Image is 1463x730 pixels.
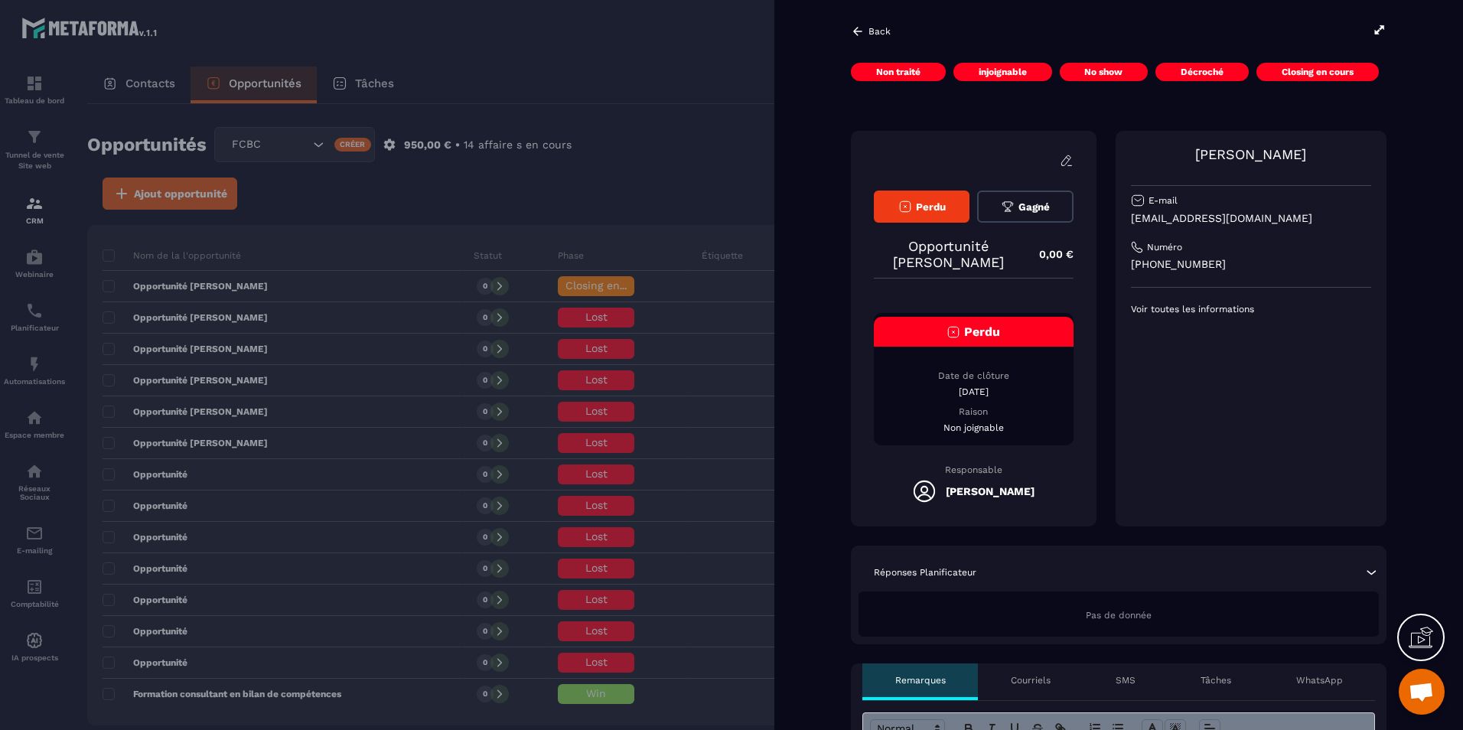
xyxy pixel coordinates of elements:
[1131,257,1371,272] p: [PHONE_NUMBER]
[946,485,1035,497] h5: [PERSON_NAME]
[1024,240,1074,269] p: 0,00 €
[1149,194,1178,207] p: E-mail
[876,66,920,78] p: Non traité
[1018,201,1050,213] span: Gagné
[1195,146,1306,162] a: [PERSON_NAME]
[874,238,1024,270] p: Opportunité [PERSON_NAME]
[895,674,946,686] p: Remarques
[977,191,1073,223] button: Gagné
[874,422,1074,434] p: Non joignable
[1131,211,1371,226] p: [EMAIL_ADDRESS][DOMAIN_NAME]
[1011,674,1051,686] p: Courriels
[916,201,946,213] span: Perdu
[874,464,1074,475] p: Responsable
[1116,674,1136,686] p: SMS
[874,191,969,223] button: Perdu
[1147,241,1182,253] p: Numéro
[1084,66,1123,78] p: No show
[874,566,976,578] p: Réponses Planificateur
[1399,669,1445,715] a: Ouvrir le chat
[874,386,1074,398] p: [DATE]
[1181,66,1224,78] p: Décroché
[1282,66,1354,78] p: Closing en cours
[874,370,1074,382] p: Date de clôture
[1201,674,1231,686] p: Tâches
[1086,610,1152,621] span: Pas de donnée
[1296,674,1343,686] p: WhatsApp
[979,66,1027,78] p: injoignable
[874,406,1074,418] p: Raison
[964,324,1000,339] span: Perdu
[868,26,891,37] p: Back
[1131,303,1371,315] p: Voir toutes les informations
